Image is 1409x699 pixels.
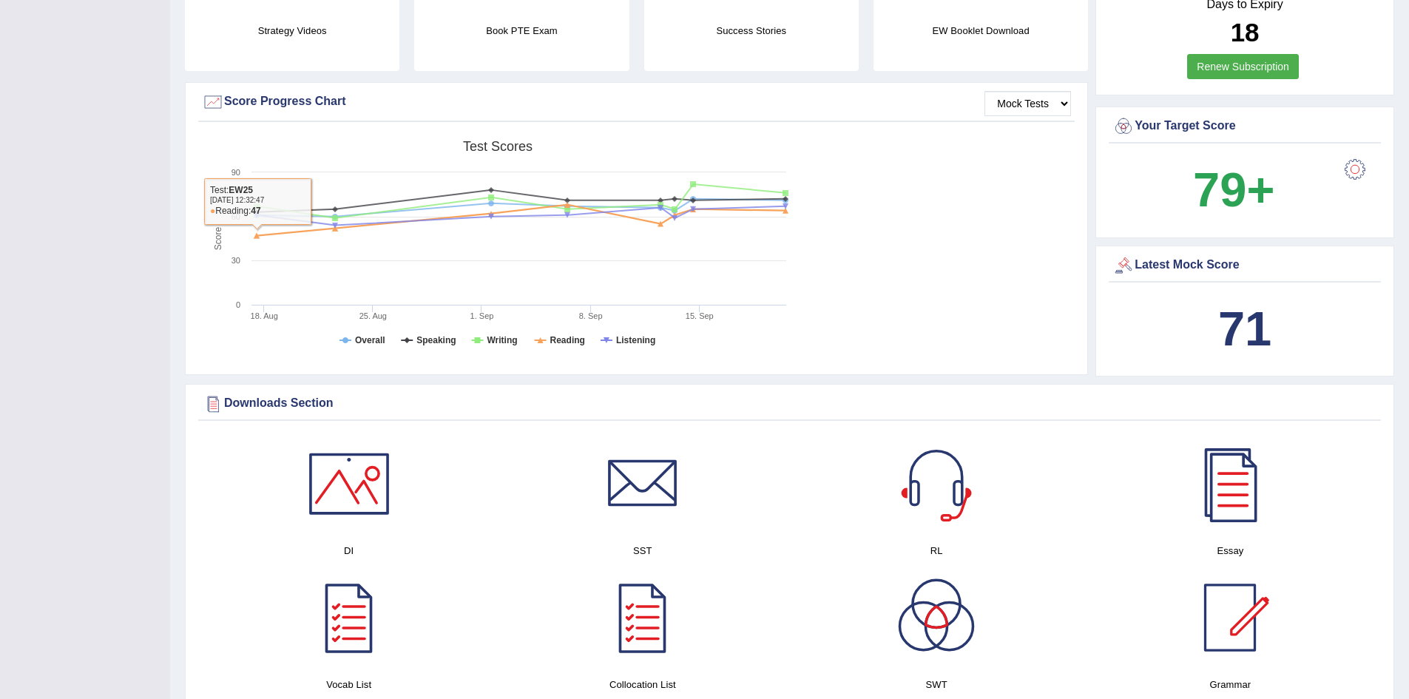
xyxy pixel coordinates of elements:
[463,139,533,154] tspan: Test scores
[470,311,494,320] tspan: 1. Sep
[202,91,1071,113] div: Score Progress Chart
[1091,677,1370,692] h4: Grammar
[1187,54,1299,79] a: Renew Subscription
[1218,302,1271,356] b: 71
[1231,18,1260,47] b: 18
[503,677,782,692] h4: Collocation List
[797,543,1076,558] h4: RL
[1112,254,1377,277] div: Latest Mock Score
[232,168,240,177] text: 90
[202,393,1377,415] div: Downloads Section
[644,23,859,38] h4: Success Stories
[185,23,399,38] h4: Strategy Videos
[359,311,387,320] tspan: 25. Aug
[579,311,603,320] tspan: 8. Sep
[686,311,714,320] tspan: 15. Sep
[213,227,223,251] tspan: Score
[487,335,517,345] tspan: Writing
[550,335,585,345] tspan: Reading
[236,300,240,309] text: 0
[503,543,782,558] h4: SST
[209,677,488,692] h4: Vocab List
[251,311,278,320] tspan: 18. Aug
[1091,543,1370,558] h4: Essay
[232,212,240,221] text: 60
[232,256,240,265] text: 30
[209,543,488,558] h4: DI
[797,677,1076,692] h4: SWT
[414,23,629,38] h4: Book PTE Exam
[616,335,655,345] tspan: Listening
[416,335,456,345] tspan: Speaking
[874,23,1088,38] h4: EW Booklet Download
[1112,115,1377,138] div: Your Target Score
[1193,163,1274,217] b: 79+
[355,335,385,345] tspan: Overall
